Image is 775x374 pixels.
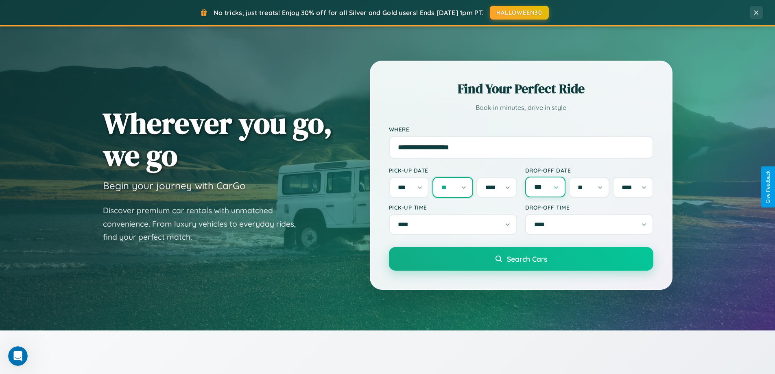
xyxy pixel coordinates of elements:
iframe: Intercom live chat [8,346,28,366]
p: Discover premium car rentals with unmatched convenience. From luxury vehicles to everyday rides, ... [103,204,306,244]
span: Search Cars [507,254,547,263]
h1: Wherever you go, we go [103,107,332,171]
label: Pick-up Date [389,167,517,174]
button: HALLOWEEN30 [490,6,549,20]
p: Book in minutes, drive in style [389,102,653,114]
button: Search Cars [389,247,653,271]
label: Drop-off Time [525,204,653,211]
span: No tricks, just treats! Enjoy 30% off for all Silver and Gold users! Ends [DATE] 1pm PT. [214,9,484,17]
div: Give Feedback [765,171,771,203]
h2: Find Your Perfect Ride [389,80,653,98]
h3: Begin your journey with CarGo [103,179,246,192]
label: Pick-up Time [389,204,517,211]
label: Where [389,126,653,133]
label: Drop-off Date [525,167,653,174]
